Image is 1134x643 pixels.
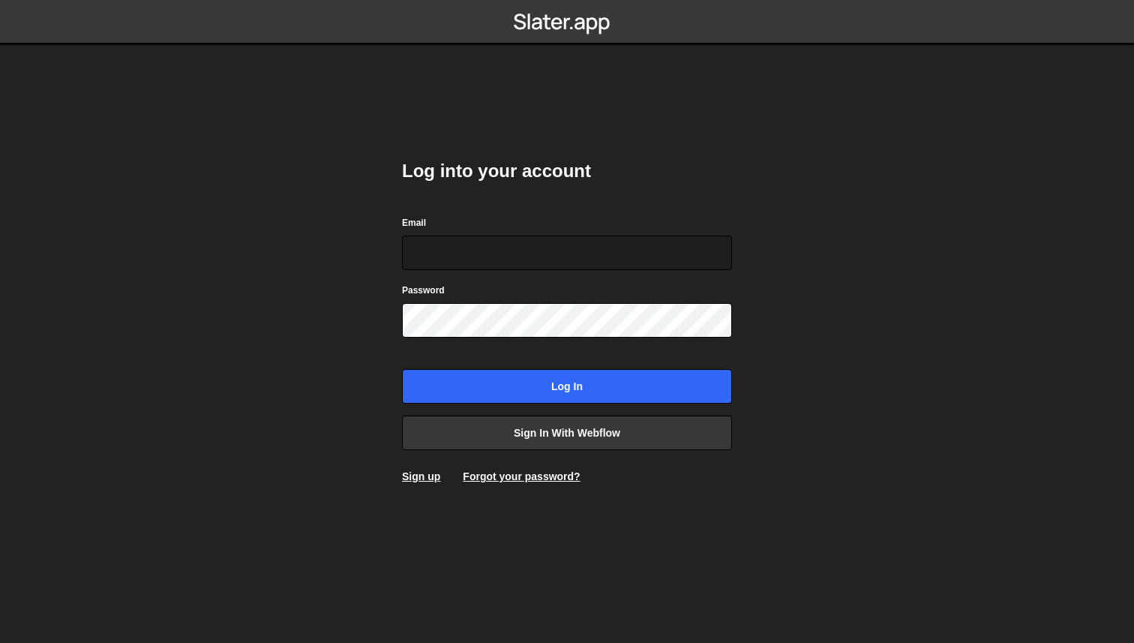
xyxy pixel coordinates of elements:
[402,369,732,404] input: Log in
[402,416,732,450] a: Sign in with Webflow
[402,215,426,230] label: Email
[402,159,732,183] h2: Log into your account
[463,470,580,482] a: Forgot your password?
[402,470,440,482] a: Sign up
[402,283,445,298] label: Password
